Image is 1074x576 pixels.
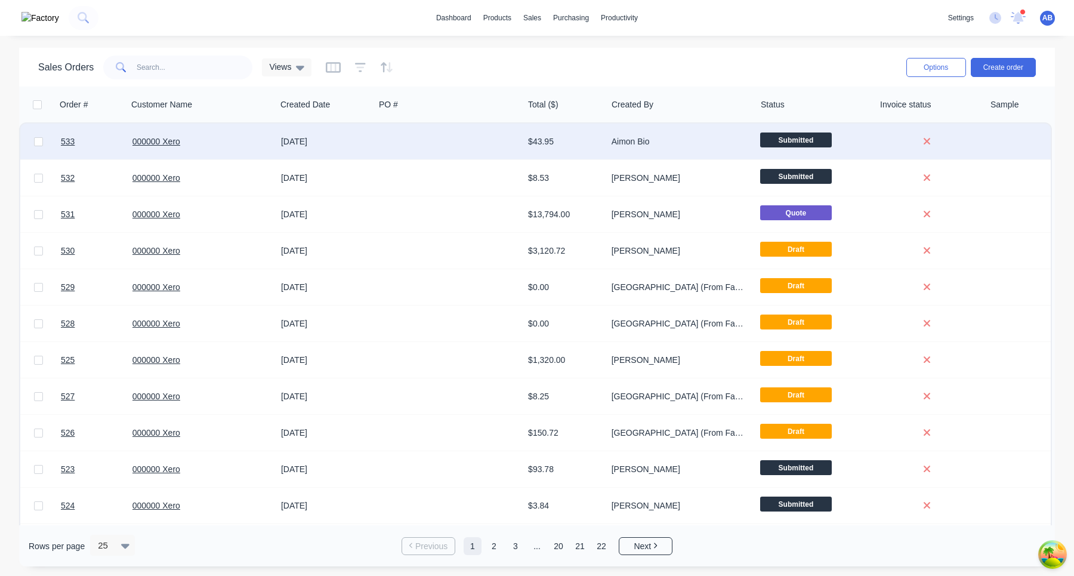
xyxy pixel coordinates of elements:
[61,306,132,341] a: 528
[760,497,832,512] span: Submitted
[132,501,180,510] a: 000000 Xero
[281,390,370,402] div: [DATE]
[612,98,653,110] div: Created By
[528,208,598,220] div: $13,794.00
[61,124,132,159] a: 533
[379,98,398,110] div: PO #
[61,135,75,147] span: 533
[61,245,75,257] span: 530
[61,390,75,402] span: 527
[61,208,75,220] span: 531
[528,245,598,257] div: $3,120.72
[132,319,180,328] a: 000000 Xero
[29,540,85,552] span: Rows per page
[528,463,598,475] div: $93.78
[281,463,370,475] div: [DATE]
[528,281,598,293] div: $0.00
[281,281,370,293] div: [DATE]
[61,318,75,329] span: 528
[61,415,132,451] a: 526
[464,537,482,555] a: Page 1 is your current page
[528,537,546,555] a: Jump forward
[61,427,75,439] span: 526
[760,387,832,402] span: Draft
[132,392,180,401] a: 000000 Xero
[612,390,744,402] div: [GEOGRAPHIC_DATA] (From Factory) Loteria
[281,354,370,366] div: [DATE]
[619,540,672,552] a: Next page
[132,173,180,183] a: 000000 Xero
[760,169,832,184] span: Submitted
[21,12,59,24] img: Factory
[281,245,370,257] div: [DATE]
[61,342,132,378] a: 525
[592,537,610,555] a: Page 22
[430,9,477,27] a: dashboard
[281,208,370,220] div: [DATE]
[132,137,180,146] a: 000000 Xero
[415,540,447,552] span: Previous
[517,9,547,27] div: sales
[61,233,132,269] a: 530
[61,451,132,487] a: 523
[281,500,370,512] div: [DATE]
[550,537,567,555] a: Page 20
[61,488,132,523] a: 524
[280,98,330,110] div: Created Date
[971,58,1036,77] button: Create order
[60,98,88,110] div: Order #
[760,460,832,475] span: Submitted
[132,428,180,438] a: 000000 Xero
[397,537,677,555] ul: Pagination
[137,56,253,79] input: Search...
[132,464,180,474] a: 000000 Xero
[571,537,589,555] a: Page 21
[528,390,598,402] div: $8.25
[61,378,132,414] a: 527
[760,278,832,293] span: Draft
[760,242,832,257] span: Draft
[281,427,370,439] div: [DATE]
[595,9,644,27] div: productivity
[990,98,1019,110] div: Sample
[61,269,132,305] a: 529
[528,135,598,147] div: $43.95
[61,463,75,475] span: 523
[612,208,744,220] div: [PERSON_NAME]
[61,172,75,184] span: 532
[880,98,931,110] div: Invoice status
[132,282,180,292] a: 000000 Xero
[507,537,524,555] a: Page 3
[1042,13,1053,23] span: AB
[132,355,180,365] a: 000000 Xero
[61,500,75,512] span: 524
[485,537,503,555] a: Page 2
[761,98,785,110] div: Status
[760,205,832,220] span: Quote
[131,98,192,110] div: Customer Name
[612,135,744,147] div: Aimon Bio
[477,9,517,27] div: products
[528,172,598,184] div: $8.53
[612,500,744,512] div: [PERSON_NAME]
[612,318,744,329] div: [GEOGRAPHIC_DATA] (From Factory) Loteria
[612,427,744,439] div: [GEOGRAPHIC_DATA] (From Factory) Loteria
[760,133,832,147] span: Submitted
[528,318,598,329] div: $0.00
[281,318,370,329] div: [DATE]
[269,61,291,73] span: Views
[402,540,455,552] a: Previous page
[61,354,75,366] span: 525
[38,61,94,73] h1: Sales Orders
[634,540,651,552] span: Next
[612,354,744,366] div: [PERSON_NAME]
[760,424,832,439] span: Draft
[132,246,180,255] a: 000000 Xero
[528,354,598,366] div: $1,320.00
[528,500,598,512] div: $3.84
[61,524,132,560] a: 522
[61,281,75,293] span: 529
[906,58,966,77] button: Options
[528,98,558,110] div: Total ($)
[528,427,598,439] div: $150.72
